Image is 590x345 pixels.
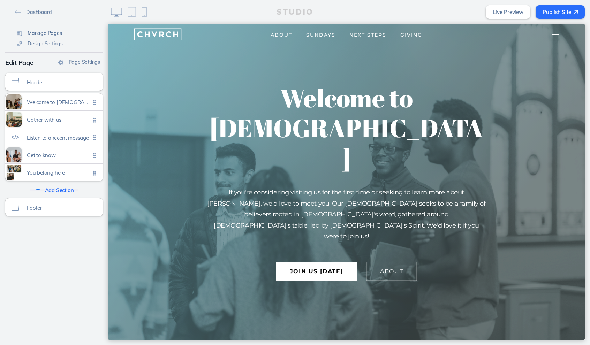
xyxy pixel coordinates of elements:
img: icon-section-type-embed@2x.png [12,133,19,141]
a: About [156,4,191,16]
img: icon-vertical-dots@2x.png [94,153,96,158]
span: Next Steps [241,8,278,14]
img: icon-tablet@2x.png [128,7,136,17]
span: Design Settings [28,40,63,47]
span: Dashboard [26,9,52,15]
a: Giving [285,4,321,16]
img: icon-arrow-ne@2x.png [574,10,578,15]
img: icon-vertical-dots@2x.png [93,117,94,123]
a: Sundays [191,4,234,16]
span: Manage Pages [28,30,62,36]
img: icon-phone@2x.png [142,7,147,17]
p: If you're considering visiting us for the first time or seeking to learn more about [PERSON_NAME]... [99,163,378,218]
a: Join us [DATE] [168,244,249,251]
img: icon-vertical-dots@2x.png [93,135,94,140]
img: icon-pages@2x.png [17,31,22,36]
img: icon-section-type-add@2x.png [35,186,41,193]
span: Giving [292,8,314,14]
img: 4dcf9810-6d78-4fb2-b377-d220ef4ce13a.png [26,2,74,18]
a: About [258,244,309,251]
img: icon-gear@2x.png [58,60,63,65]
div: Edit Page [5,56,103,69]
img: icon-section-type-header@2x.png [12,78,19,85]
span: Page Settings [69,59,100,65]
a: Live Preview [486,5,530,19]
button: Join us [DATE] [168,238,249,257]
img: icon-vertical-dots@2x.png [94,135,96,140]
span: Listen to a recent message [27,135,90,141]
img: icon-vertical-dots@2x.png [93,153,94,158]
img: icon-vertical-dots@2x.png [94,117,96,123]
p: Welcome to [DEMOGRAPHIC_DATA] [99,59,378,149]
img: icon-section-type-footer@2x.png [12,204,19,211]
img: icon-desktop@2x.png [111,8,122,17]
button: Publish Site [536,5,585,19]
span: Header [27,79,90,85]
span: About [162,8,184,14]
span: Footer [27,205,90,211]
span: Welcome to [DEMOGRAPHIC_DATA] [27,99,90,105]
span: Gather with us [27,117,90,123]
span: Add Section [45,187,74,193]
a: Next Steps [234,4,285,16]
span: Sundays [198,8,227,14]
img: icon-vertical-dots@2x.png [94,170,96,176]
img: icon-vertical-dots@2x.png [93,100,94,105]
span: You belong here [27,170,90,176]
button: About [258,238,309,257]
img: icon-back-arrow@2x.png [15,10,21,14]
img: icon-gears@2x.png [17,41,22,47]
img: icon-vertical-dots@2x.png [94,100,96,105]
span: Get to know [27,152,90,158]
img: icon-vertical-dots@2x.png [93,170,94,176]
